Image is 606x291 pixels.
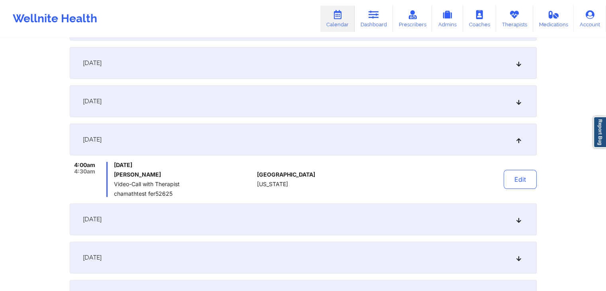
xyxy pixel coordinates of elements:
span: [US_STATE] [257,181,288,187]
a: Prescribers [393,6,432,32]
a: Dashboard [355,6,393,32]
a: Therapists [496,6,533,32]
h6: [PERSON_NAME] [114,171,254,178]
a: Report Bug [593,116,606,148]
a: Calendar [320,6,355,32]
span: [DATE] [83,254,102,262]
span: 4:00am [74,162,95,168]
a: Coaches [463,6,496,32]
button: Edit [504,170,537,189]
span: [DATE] [114,162,254,168]
a: Account [574,6,606,32]
span: [DATE] [83,59,102,67]
span: 4:30am [74,168,95,175]
span: [GEOGRAPHIC_DATA] [257,171,315,178]
span: [DATE] [83,97,102,105]
span: chamathtest fer52625 [114,191,254,197]
a: Admins [432,6,463,32]
a: Medications [533,6,574,32]
span: [DATE] [83,215,102,223]
span: Video-Call with Therapist [114,181,254,187]
span: [DATE] [83,136,102,144]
